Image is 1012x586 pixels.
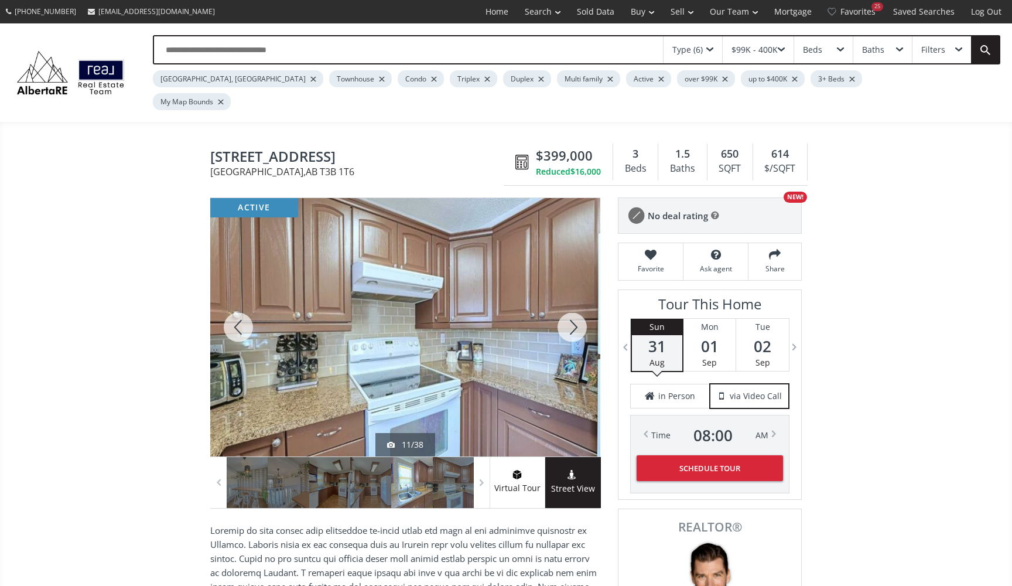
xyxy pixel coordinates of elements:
div: Active [626,70,671,87]
span: No deal rating [648,210,708,222]
div: Sun [632,319,682,335]
div: Baths [862,46,884,54]
span: $16,000 [570,166,601,178]
div: [GEOGRAPHIC_DATA], [GEOGRAPHIC_DATA] [153,70,323,87]
div: active [210,198,298,217]
div: over $99K [677,70,735,87]
div: Multi family [557,70,620,87]
div: Type (6) [672,46,703,54]
span: 08 : 00 [693,427,733,444]
div: Beds [803,46,822,54]
span: 6505 36 Avenue NW #1 [210,149,510,167]
span: via Video Call [730,390,782,402]
span: Aug [649,357,665,368]
span: 01 [683,338,736,355]
span: Virtual Tour [490,482,545,495]
img: Logo [12,48,129,97]
h3: Tour This Home [630,296,789,318]
span: [PHONE_NUMBER] [15,6,76,16]
div: NEW! [784,192,807,203]
div: 1.5 [664,146,700,162]
div: Mon [683,319,736,335]
div: $/SQFT [759,160,801,178]
div: Filters [921,46,945,54]
span: 02 [736,338,789,355]
div: up to $400K [741,70,805,87]
div: Time AM [651,427,768,444]
button: Schedule Tour [637,455,783,481]
span: REALTOR® [631,521,788,533]
span: Share [754,264,795,274]
div: 6505 36 Avenue NW #1 Calgary, AB T3B 1T6 - Photo 12 of 38 [210,198,600,456]
div: $99K - 400K [731,46,778,54]
div: 25 [871,2,883,11]
span: [GEOGRAPHIC_DATA] , AB T3B 1T6 [210,167,510,176]
div: Townhouse [329,70,392,87]
div: Duplex [503,70,551,87]
img: virtual tour icon [511,470,523,479]
img: rating icon [624,204,648,227]
div: 3 [619,146,652,162]
div: Triplex [450,70,497,87]
span: Ask agent [689,264,742,274]
div: Baths [664,160,700,178]
div: SQFT [713,160,747,178]
div: Tue [736,319,789,335]
div: Condo [398,70,444,87]
span: $399,000 [536,146,593,165]
span: Sep [702,357,717,368]
div: Beds [619,160,652,178]
span: 650 [721,146,739,162]
span: Sep [755,357,770,368]
span: Street View [545,482,601,496]
span: in Person [658,390,695,402]
div: Reduced [536,166,601,178]
div: 3+ Beds [811,70,862,87]
a: [EMAIL_ADDRESS][DOMAIN_NAME] [82,1,221,22]
a: virtual tour iconVirtual Tour [490,457,545,508]
span: [EMAIL_ADDRESS][DOMAIN_NAME] [98,6,215,16]
span: Favorite [624,264,677,274]
div: 614 [759,146,801,162]
span: 31 [632,338,682,355]
div: My Map Bounds [153,93,231,110]
div: 11/38 [387,439,423,451]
